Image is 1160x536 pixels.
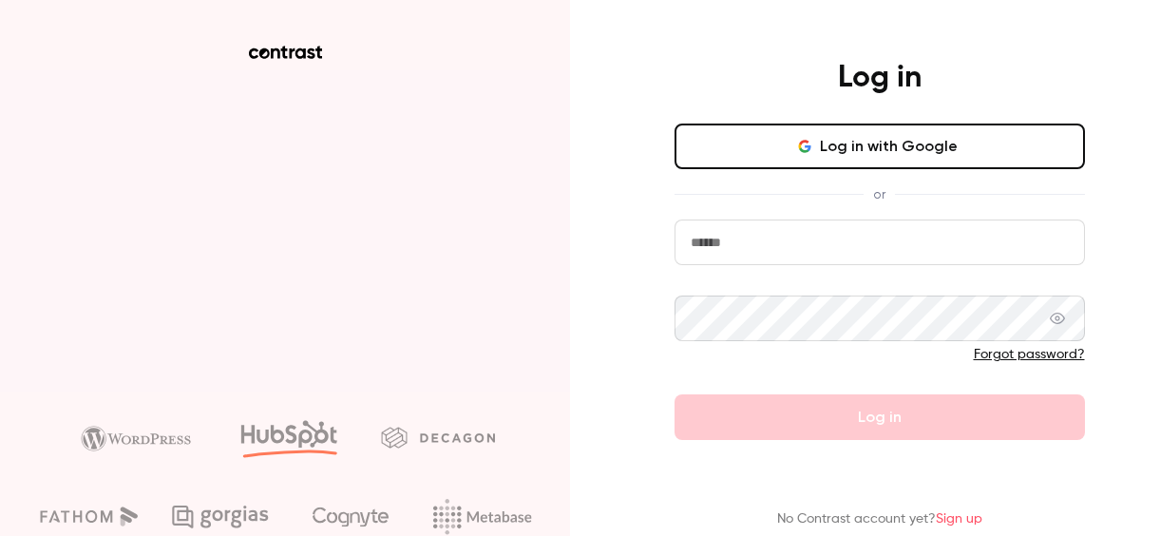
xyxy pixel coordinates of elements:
[381,427,495,448] img: decagon
[936,512,982,526] a: Sign up
[777,509,982,529] p: No Contrast account yet?
[838,59,922,97] h4: Log in
[675,124,1085,169] button: Log in with Google
[864,184,895,204] span: or
[974,348,1085,361] a: Forgot password?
